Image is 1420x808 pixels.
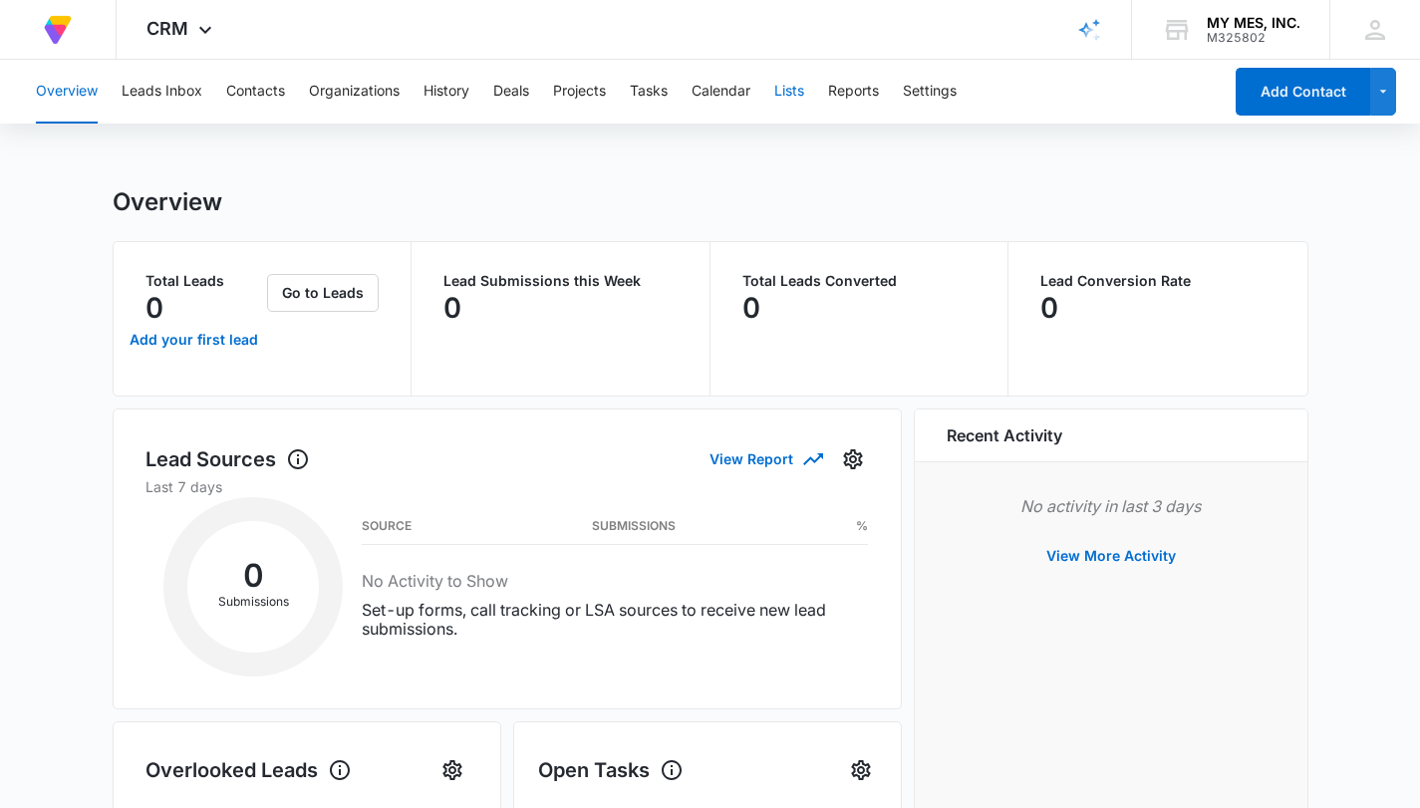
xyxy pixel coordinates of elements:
button: Leads Inbox [122,60,202,124]
button: Calendar [692,60,750,124]
button: Contacts [226,60,285,124]
button: Settings [837,443,869,475]
button: Projects [553,60,606,124]
button: Add Contact [1236,68,1370,116]
h3: Source [362,521,412,531]
h1: Overlooked Leads [145,755,352,785]
p: Submissions [187,593,319,611]
button: Deals [493,60,529,124]
button: Go to Leads [267,274,379,312]
h1: Lead Sources [145,444,310,474]
p: 0 [1040,292,1058,324]
h6: Recent Activity [947,423,1062,447]
p: Last 7 days [145,476,869,497]
p: Total Leads [145,274,264,288]
h3: Submissions [592,521,676,531]
button: Organizations [309,60,400,124]
a: Add your first lead [126,316,264,364]
p: 0 [742,292,760,324]
button: Lists [774,60,804,124]
button: Overview [36,60,98,124]
button: Settings [436,754,468,786]
button: History [424,60,469,124]
p: No activity in last 3 days [947,494,1276,518]
p: Lead Conversion Rate [1040,274,1276,288]
div: account id [1207,31,1300,45]
h1: Overview [113,187,222,217]
span: CRM [146,18,188,39]
img: Volusion [40,12,76,48]
p: 0 [145,292,163,324]
h1: Open Tasks [538,755,684,785]
div: account name [1207,15,1300,31]
button: View More Activity [1026,532,1196,580]
p: Set-up forms, call tracking or LSA sources to receive new lead submissions. [362,601,868,639]
button: Tasks [630,60,668,124]
h3: No Activity to Show [362,569,868,593]
button: View Report [710,441,821,476]
button: Settings [845,754,877,786]
p: 0 [443,292,461,324]
button: Settings [903,60,957,124]
button: Reports [828,60,879,124]
p: Total Leads Converted [742,274,977,288]
h3: % [856,521,868,531]
h2: 0 [187,563,319,589]
p: Lead Submissions this Week [443,274,678,288]
a: Go to Leads [267,284,379,301]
